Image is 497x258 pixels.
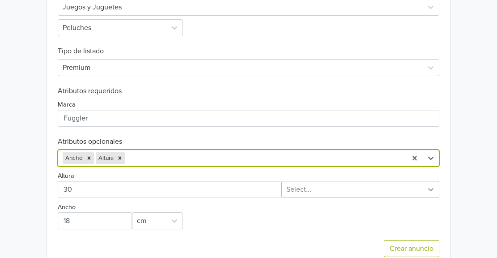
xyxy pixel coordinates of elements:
[115,152,125,164] div: Remove Altura
[58,100,76,110] label: Marca
[58,36,439,56] h6: Tipo de listado
[384,240,439,257] button: Crear anuncio
[58,138,439,146] h6: Atributos opcionales
[63,152,84,164] div: Ancho
[58,171,74,181] label: Altura
[84,152,94,164] div: Remove Ancho
[96,152,115,164] div: Altura
[58,87,439,95] h6: Atributos requeridos
[58,202,76,212] label: Ancho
